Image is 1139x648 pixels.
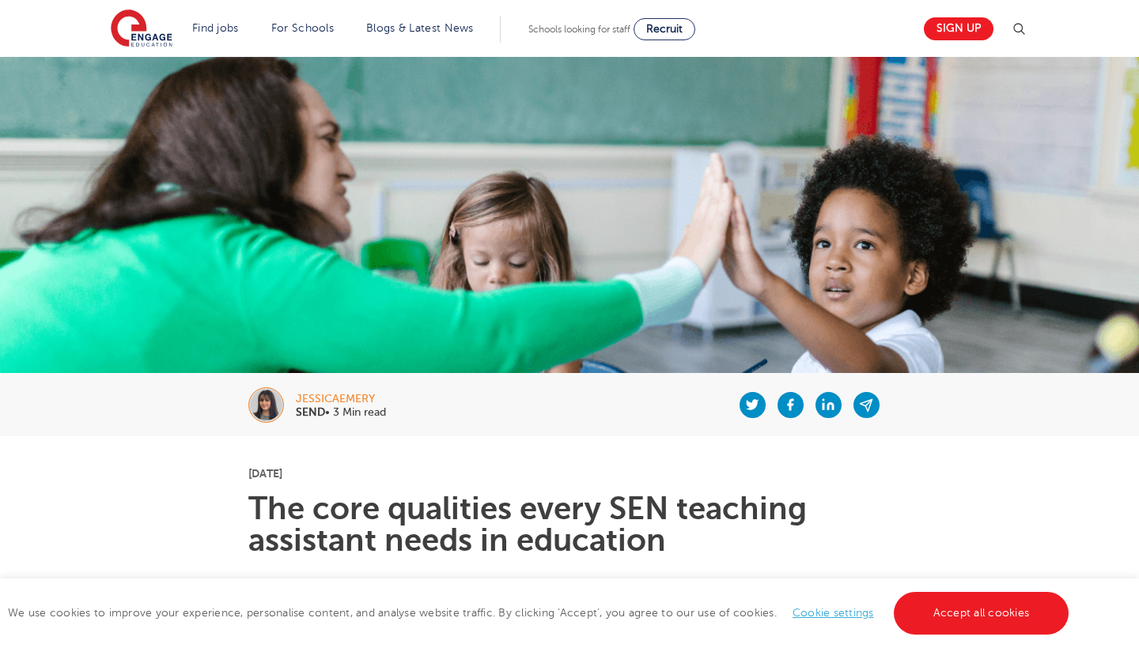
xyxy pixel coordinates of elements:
a: Recruit [634,18,695,40]
a: For Schools [271,22,334,34]
a: Sign up [924,17,993,40]
h1: The core qualities every SEN teaching assistant needs in education [248,493,891,556]
span: Recruit [646,23,683,35]
span: We use cookies to improve your experience, personalise content, and analyse website traffic. By c... [8,607,1073,619]
p: [DATE] [248,468,891,479]
img: Engage Education [111,9,172,49]
span: Schools looking for staff [528,24,630,35]
div: jessicaemery [296,394,386,405]
p: • 3 Min read [296,407,386,418]
a: Find jobs [192,22,239,34]
a: Cookie settings [793,607,874,619]
a: Accept all cookies [894,592,1069,635]
a: Blogs & Latest News [366,22,474,34]
b: SEND [296,406,325,418]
